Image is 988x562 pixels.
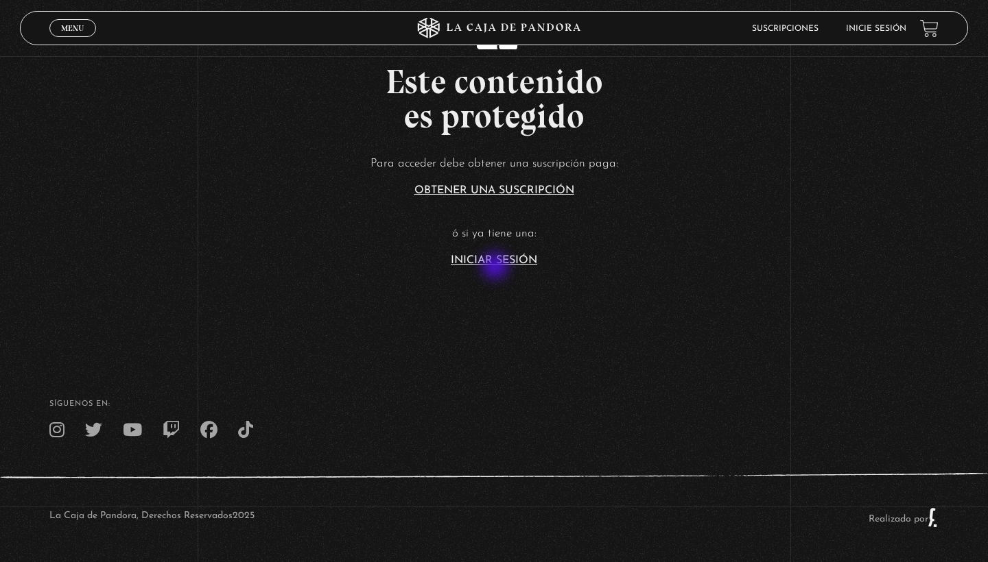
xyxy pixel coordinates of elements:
[414,185,574,196] a: Obtener una suscripción
[49,507,255,528] p: La Caja de Pandora, Derechos Reservados 2025
[846,25,906,33] a: Inicie sesión
[57,36,89,45] span: Cerrar
[49,400,939,408] h4: SÍguenos en:
[920,19,939,38] a: View your shopping cart
[869,514,939,524] a: Realizado por
[451,255,537,266] a: Iniciar Sesión
[752,25,819,33] a: Suscripciones
[61,24,84,32] span: Menu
